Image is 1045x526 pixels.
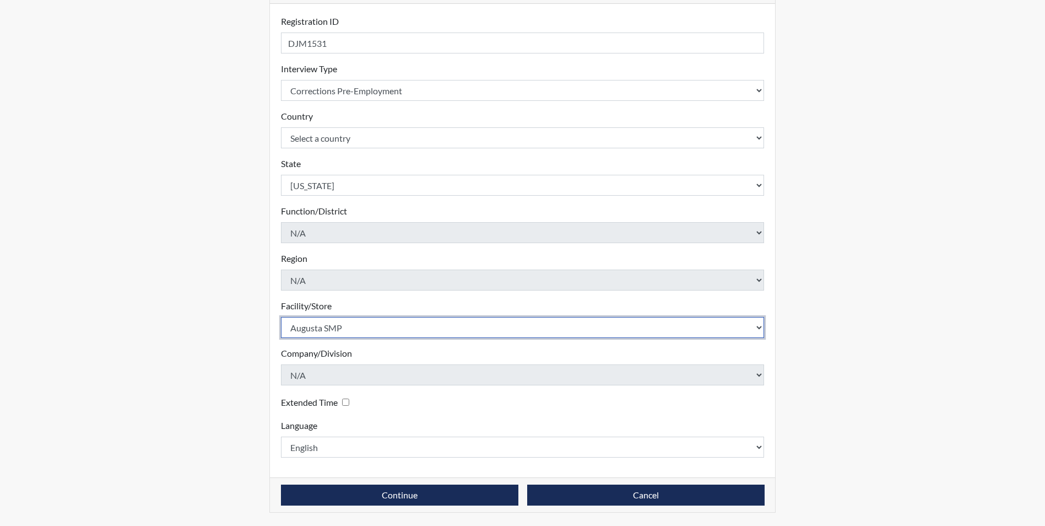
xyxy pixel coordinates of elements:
label: State [281,157,301,170]
label: Interview Type [281,62,337,76]
button: Continue [281,485,518,506]
label: Extended Time [281,396,338,409]
label: Registration ID [281,15,339,28]
button: Cancel [527,485,765,506]
label: Company/Division [281,347,352,360]
label: Language [281,419,317,432]
label: Function/District [281,205,347,218]
input: Insert a Registration ID, which needs to be a unique alphanumeric value for each interviewee [281,33,765,53]
div: Checking this box will provide the interviewee with an accomodation of extra time to answer each ... [281,394,354,410]
label: Region [281,252,307,265]
label: Facility/Store [281,299,332,313]
label: Country [281,110,313,123]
